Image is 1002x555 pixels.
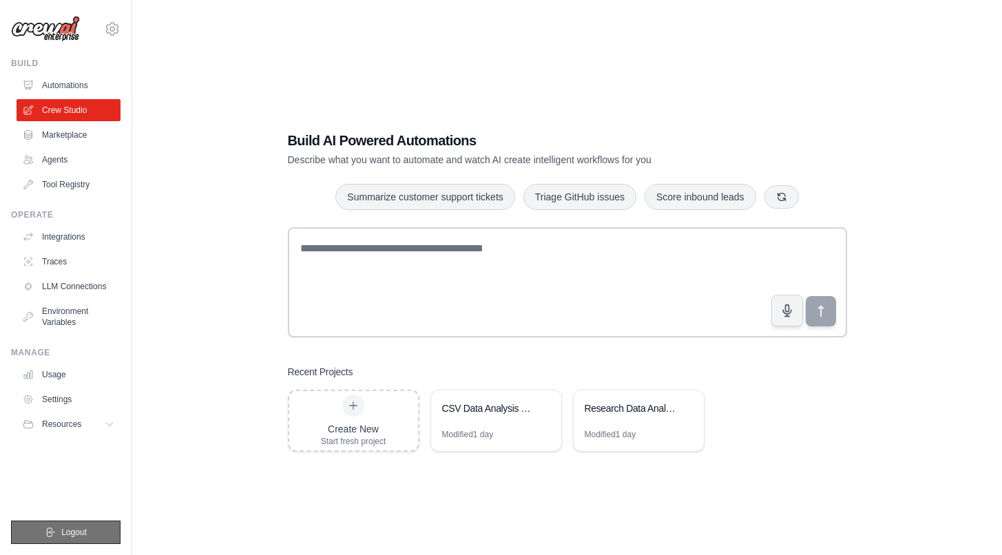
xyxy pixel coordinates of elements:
span: Logout [61,527,87,538]
h1: Build AI Powered Automations [288,131,751,150]
div: Manage [11,347,121,358]
button: Triage GitHub issues [523,184,636,210]
button: Score inbound leads [645,184,756,210]
a: Traces [17,251,121,273]
span: Resources [42,419,81,430]
a: Crew Studio [17,99,121,121]
a: Tool Registry [17,174,121,196]
a: Environment Variables [17,300,121,333]
a: Settings [17,388,121,410]
a: Automations [17,74,121,96]
h3: Recent Projects [288,365,353,379]
a: Usage [17,364,121,386]
button: Summarize customer support tickets [335,184,514,210]
iframe: Chat Widget [933,489,1002,555]
div: Create New [321,422,386,436]
button: Click to speak your automation idea [771,295,803,326]
img: Logo [11,16,80,42]
p: Describe what you want to automate and watch AI create intelligent workflows for you [288,153,751,167]
button: Resources [17,413,121,435]
a: Integrations [17,226,121,248]
button: Logout [11,521,121,544]
a: Agents [17,149,121,171]
a: LLM Connections [17,275,121,297]
div: Start fresh project [321,436,386,447]
div: Research Data Analysis Pipeline [585,401,679,415]
div: Modified 1 day [442,429,494,440]
div: Modified 1 day [585,429,636,440]
a: Marketplace [17,124,121,146]
div: Operate [11,209,121,220]
button: Get new suggestions [764,185,799,209]
div: Build [11,58,121,69]
div: CSV Data Analysis & Reporting [442,401,536,415]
